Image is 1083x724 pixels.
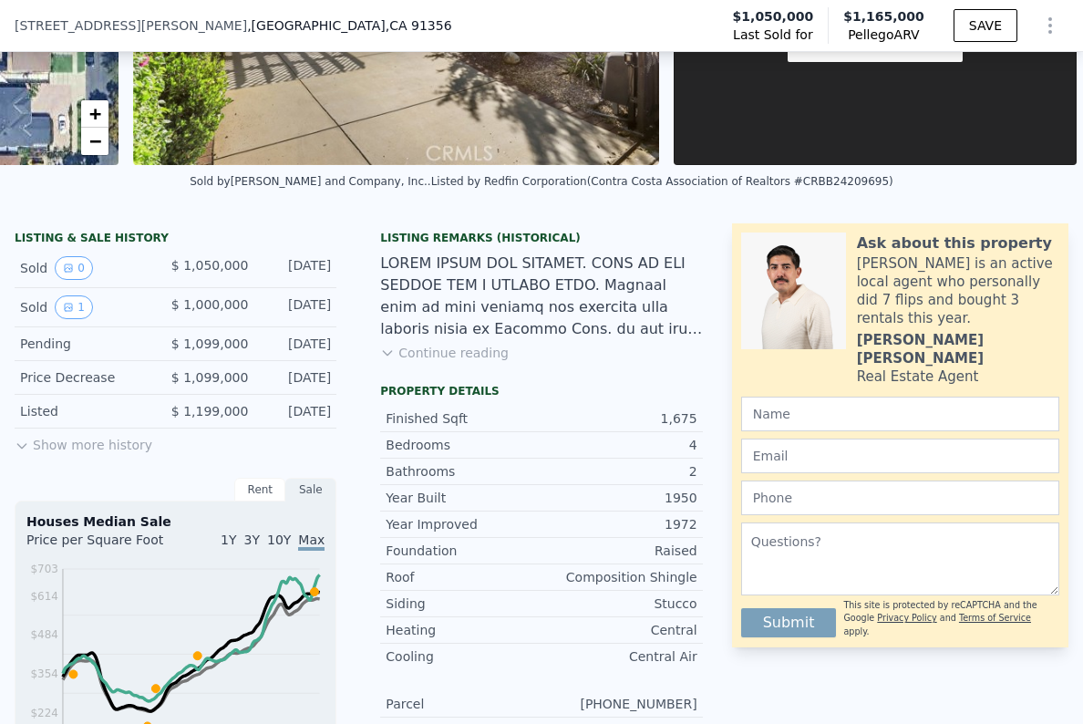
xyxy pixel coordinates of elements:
[959,613,1031,623] a: Terms of Service
[541,542,697,560] div: Raised
[877,613,936,623] a: Privacy Policy
[26,531,176,560] div: Price per Square Foot
[20,256,157,280] div: Sold
[190,175,430,188] div: Sold by [PERSON_NAME] and Company, Inc. .
[541,695,697,713] div: [PHONE_NUMBER]
[741,439,1059,473] input: Email
[171,297,249,312] span: $ 1,000,000
[171,336,249,351] span: $ 1,099,000
[541,515,697,533] div: 1972
[81,128,108,155] a: Zoom out
[541,409,697,428] div: 1,675
[30,707,58,719] tspan: $224
[857,254,1059,327] div: [PERSON_NAME] is an active local agent who personally did 7 flips and bought 3 rentals this year.
[30,628,58,641] tspan: $484
[541,647,697,666] div: Central Air
[386,515,541,533] div: Year Improved
[171,370,249,385] span: $ 1,099,000
[541,568,697,586] div: Composition Shingle
[386,462,541,481] div: Bathrooms
[267,533,291,547] span: 10Y
[386,695,541,713] div: Parcel
[541,436,697,454] div: 4
[55,295,93,319] button: View historical data
[171,404,249,419] span: $ 1,199,000
[541,462,697,481] div: 2
[741,481,1059,515] input: Phone
[386,409,541,428] div: Finished Sqft
[285,478,336,502] div: Sale
[263,368,331,387] div: [DATE]
[843,9,924,24] span: $1,165,000
[1032,7,1068,44] button: Show Options
[380,231,702,245] div: Listing Remarks (Historical)
[20,368,157,387] div: Price Decrease
[263,295,331,319] div: [DATE]
[89,102,101,125] span: +
[15,429,152,454] button: Show more history
[247,16,451,35] span: , [GEOGRAPHIC_DATA]
[857,331,1059,367] div: [PERSON_NAME] [PERSON_NAME]
[843,26,924,44] span: Pellego ARV
[30,590,58,603] tspan: $614
[431,175,893,188] div: Listed by Redfin Corporation (Contra Costa Association of Realtors #CRBB24209695)
[541,621,697,639] div: Central
[244,533,260,547] span: 3Y
[733,7,814,26] span: $1,050,000
[30,563,58,575] tspan: $703
[263,335,331,353] div: [DATE]
[386,542,541,560] div: Foundation
[26,512,325,531] div: Houses Median Sale
[89,129,101,152] span: −
[20,295,157,319] div: Sold
[386,647,541,666] div: Cooling
[386,568,541,586] div: Roof
[30,667,58,680] tspan: $354
[857,233,1052,254] div: Ask about this property
[541,595,697,613] div: Stucco
[733,26,813,44] span: Last Sold for
[843,599,1059,638] div: This site is protected by reCAPTCHA and the Google and apply.
[380,384,702,398] div: Property details
[81,100,108,128] a: Zoom in
[298,533,325,551] span: Max
[386,18,452,33] span: , CA 91356
[741,397,1059,431] input: Name
[221,533,236,547] span: 1Y
[15,231,336,249] div: LISTING & SALE HISTORY
[380,253,702,340] div: LOREM IPSUM DOL SITAMET. CONS AD ELI SEDDOE TEM I UTLABO ETDO. Magnaal enim ad mini veniamq nos e...
[857,367,979,386] div: Real Estate Agent
[386,595,541,613] div: Siding
[15,16,247,35] span: [STREET_ADDRESS][PERSON_NAME]
[20,335,157,353] div: Pending
[234,478,285,502] div: Rent
[386,489,541,507] div: Year Built
[380,344,509,362] button: Continue reading
[741,608,837,637] button: Submit
[55,256,93,280] button: View historical data
[954,9,1017,42] button: SAVE
[386,621,541,639] div: Heating
[263,402,331,420] div: [DATE]
[386,436,541,454] div: Bedrooms
[263,256,331,280] div: [DATE]
[171,258,249,273] span: $ 1,050,000
[20,402,157,420] div: Listed
[541,489,697,507] div: 1950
